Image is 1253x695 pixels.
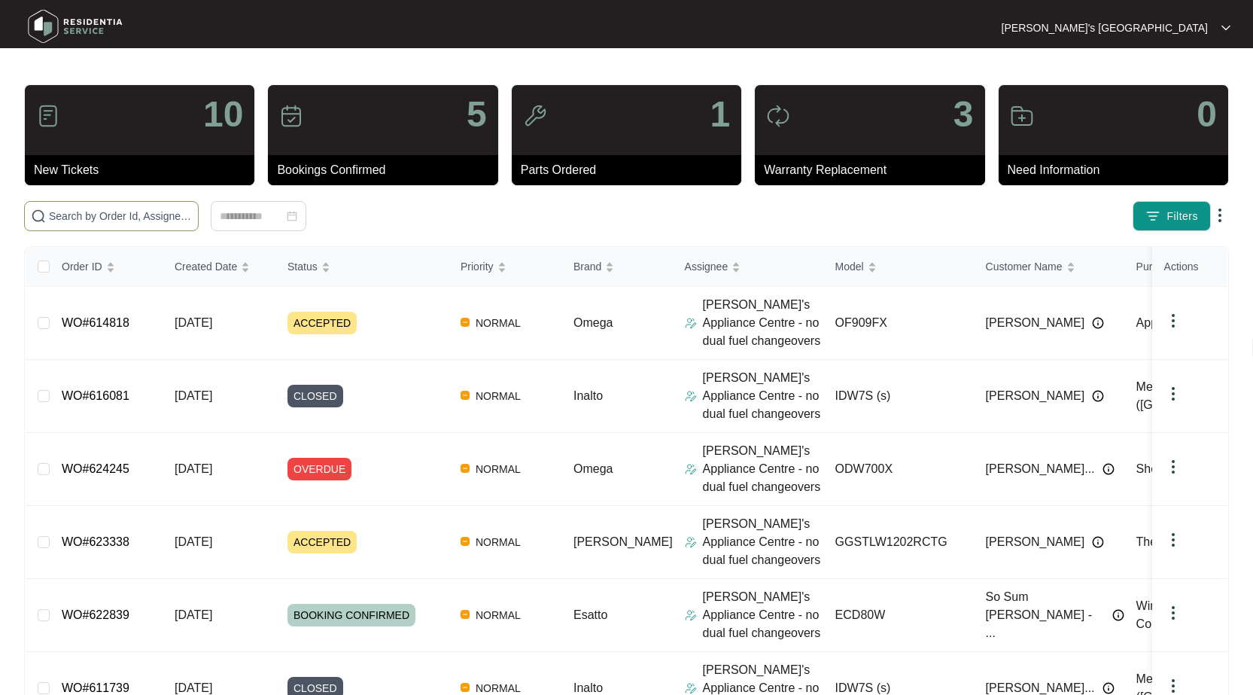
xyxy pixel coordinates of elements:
[1166,209,1198,224] span: Filters
[685,682,697,694] img: Assigner Icon
[1145,209,1160,224] img: filter icon
[823,287,974,360] td: OF909FX
[62,608,129,621] a: WO#622839
[31,209,46,224] img: search-icon
[1164,531,1182,549] img: dropdown arrow
[449,247,561,287] th: Priority
[685,609,697,621] img: Assigner Icon
[1136,316,1233,329] span: Appliances Online
[175,608,212,621] span: [DATE]
[986,387,1085,405] span: [PERSON_NAME]
[1211,206,1229,224] img: dropdown arrow
[573,608,607,621] span: Esatto
[287,258,318,275] span: Status
[764,161,984,179] p: Warranty Replacement
[461,318,470,327] img: Vercel Logo
[521,161,741,179] p: Parts Ordered
[470,606,527,624] span: NORMAL
[461,391,470,400] img: Vercel Logo
[703,588,823,642] p: [PERSON_NAME]'s Appliance Centre - no dual fuel changeovers
[203,96,243,133] p: 10
[523,104,547,128] img: icon
[1010,104,1034,128] img: icon
[1002,20,1208,35] p: [PERSON_NAME]'s [GEOGRAPHIC_DATA]
[685,390,697,402] img: Assigner Icon
[461,258,494,275] span: Priority
[823,433,974,506] td: ODW700X
[62,316,129,329] a: WO#614818
[175,389,212,402] span: [DATE]
[461,683,470,692] img: Vercel Logo
[1136,599,1242,630] span: Winning Appliances Commercial
[287,531,357,553] span: ACCEPTED
[287,604,415,626] span: BOOKING CONFIRMED
[163,247,275,287] th: Created Date
[1164,312,1182,330] img: dropdown arrow
[1092,390,1104,402] img: Info icon
[1164,604,1182,622] img: dropdown arrow
[34,161,254,179] p: New Tickets
[461,464,470,473] img: Vercel Logo
[1102,682,1115,694] img: Info icon
[703,369,823,423] p: [PERSON_NAME]'s Appliance Centre - no dual fuel changeovers
[1197,96,1217,133] p: 0
[175,681,212,694] span: [DATE]
[470,533,527,551] span: NORMAL
[62,535,129,548] a: WO#623338
[461,537,470,546] img: Vercel Logo
[703,296,823,350] p: [PERSON_NAME]'s Appliance Centre - no dual fuel changeovers
[23,4,128,49] img: residentia service logo
[1092,536,1104,548] img: Info icon
[986,258,1063,275] span: Customer Name
[986,533,1085,551] span: [PERSON_NAME]
[1092,317,1104,329] img: Info icon
[1164,458,1182,476] img: dropdown arrow
[766,104,790,128] img: icon
[685,536,697,548] img: Assigner Icon
[974,247,1124,287] th: Customer Name
[953,96,974,133] p: 3
[703,442,823,496] p: [PERSON_NAME]'s Appliance Centre - no dual fuel changeovers
[175,462,212,475] span: [DATE]
[36,104,60,128] img: icon
[685,317,697,329] img: Assigner Icon
[62,462,129,475] a: WO#624245
[1152,247,1227,287] th: Actions
[823,579,974,652] td: ECD80W
[823,506,974,579] td: GGSTLW1202RCTG
[1164,385,1182,403] img: dropdown arrow
[573,535,673,548] span: [PERSON_NAME]
[1112,609,1124,621] img: Info icon
[685,463,697,475] img: Assigner Icon
[573,389,603,402] span: Inalto
[823,360,974,433] td: IDW7S (s)
[175,535,212,548] span: [DATE]
[461,610,470,619] img: Vercel Logo
[1164,677,1182,695] img: dropdown arrow
[279,104,303,128] img: icon
[277,161,497,179] p: Bookings Confirmed
[561,247,673,287] th: Brand
[470,314,527,332] span: NORMAL
[175,258,237,275] span: Created Date
[62,389,129,402] a: WO#616081
[823,247,974,287] th: Model
[835,258,864,275] span: Model
[703,515,823,569] p: [PERSON_NAME]'s Appliance Centre - no dual fuel changeovers
[1136,258,1214,275] span: Purchased From
[50,247,163,287] th: Order ID
[62,681,129,694] a: WO#611739
[1133,201,1211,231] button: filter iconFilters
[1102,463,1115,475] img: Info icon
[49,208,192,224] input: Search by Order Id, Assignee Name, Customer Name, Brand and Model
[1136,462,1230,475] span: Sherridon Homes
[62,258,102,275] span: Order ID
[470,387,527,405] span: NORMAL
[275,247,449,287] th: Status
[673,247,823,287] th: Assignee
[573,316,613,329] span: Omega
[287,312,357,334] span: ACCEPTED
[573,681,603,694] span: Inalto
[710,96,730,133] p: 1
[573,258,601,275] span: Brand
